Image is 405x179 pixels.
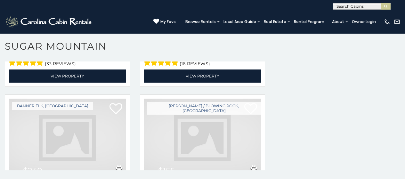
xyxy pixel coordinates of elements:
a: Owner Login [349,17,379,26]
img: White-1-2.png [5,15,93,28]
span: (33 reviews) [45,60,76,68]
a: Rental Program [291,17,328,26]
span: daily [44,169,53,174]
span: from [147,169,157,174]
a: Add to favorites [109,102,122,116]
a: Browse Rentals [182,17,219,26]
img: dummy-image.jpg [144,99,261,177]
span: My Favs [160,19,176,25]
span: $155 [158,166,175,175]
span: from [12,169,22,174]
a: from $240 daily [9,99,126,177]
a: from $155 daily [144,99,261,177]
a: My Favs [153,19,176,25]
span: daily [176,169,185,174]
img: mail-regular-white.png [394,19,400,25]
a: View Property [144,69,261,83]
a: View Property [9,69,126,83]
a: Real Estate [261,17,289,26]
a: About [329,17,347,26]
a: [PERSON_NAME] / Blowing Rock, [GEOGRAPHIC_DATA] [147,102,261,115]
span: $240 [23,166,42,175]
img: phone-regular-white.png [384,19,390,25]
a: Local Area Guide [220,17,259,26]
a: Banner Elk, [GEOGRAPHIC_DATA] [12,102,93,110]
img: dummy-image.jpg [9,99,126,177]
span: (16 reviews) [180,60,210,68]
